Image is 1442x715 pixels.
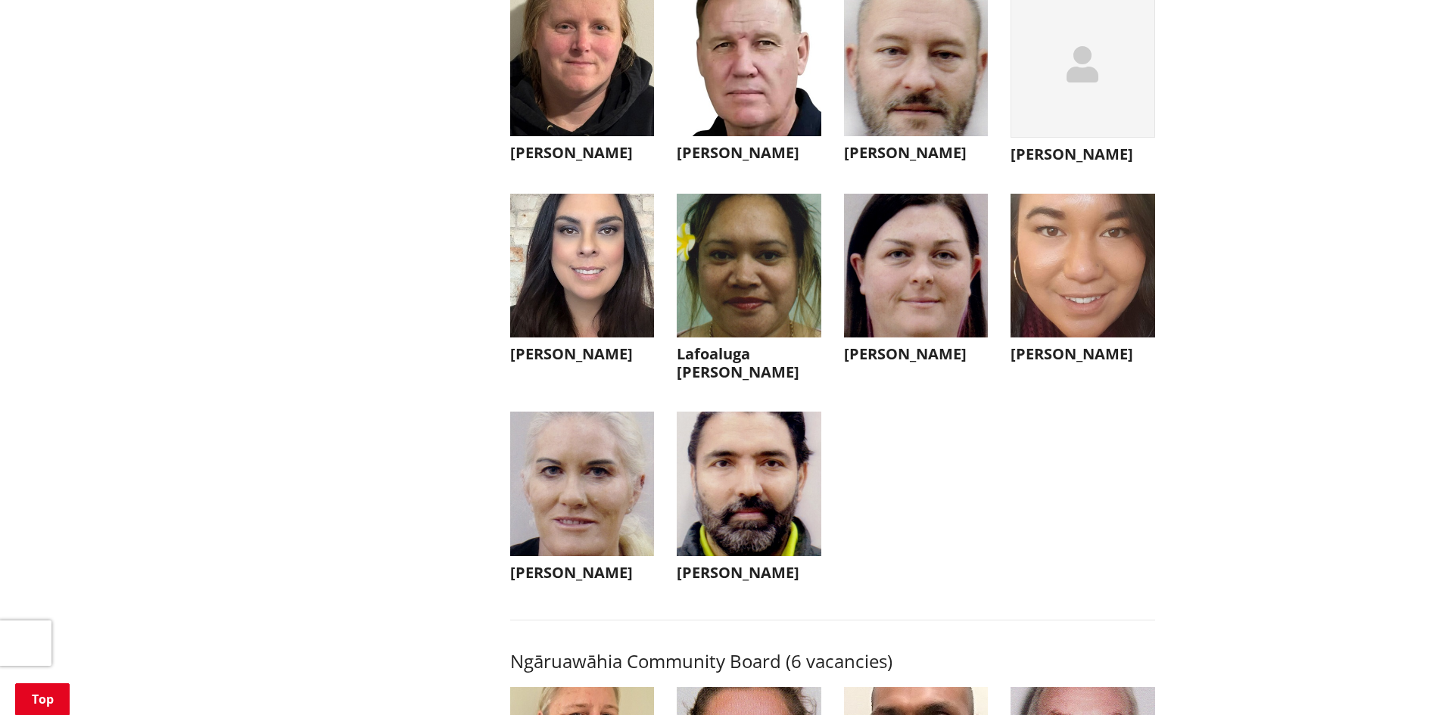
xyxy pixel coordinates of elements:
[510,345,655,363] h3: [PERSON_NAME]
[677,194,821,338] img: WO-B-HU__SAKARIA_L__ySdbA
[510,412,655,556] img: WO-B-HU__JONES_T__fZ6xw
[510,194,655,338] img: WO-B-HU__FLOYED_A__J4caa
[1011,145,1155,163] h3: [PERSON_NAME]
[1011,194,1155,338] img: WO-B-HU__WAWATAI_E__XerB5
[677,144,821,162] h3: [PERSON_NAME]
[844,194,989,371] button: [PERSON_NAME]
[677,564,821,582] h3: [PERSON_NAME]
[1372,651,1427,706] iframe: Messenger Launcher
[844,194,989,338] img: WO-B-HU__MCGAUGHRAN_S__dnUhr
[15,683,70,715] a: Top
[510,412,655,589] button: [PERSON_NAME]
[510,194,655,371] button: [PERSON_NAME]
[677,345,821,381] h3: Lafoaluga [PERSON_NAME]
[844,345,989,363] h3: [PERSON_NAME]
[1011,194,1155,371] button: [PERSON_NAME]
[677,412,821,556] img: WO-B-HU__SANDHU_J__L6BKv
[844,144,989,162] h3: [PERSON_NAME]
[510,144,655,162] h3: [PERSON_NAME]
[510,651,1155,673] h3: Ngāruawāhia Community Board (6 vacancies)
[1011,345,1155,363] h3: [PERSON_NAME]
[510,564,655,582] h3: [PERSON_NAME]
[677,194,821,390] button: Lafoaluga [PERSON_NAME]
[677,412,821,589] button: [PERSON_NAME]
